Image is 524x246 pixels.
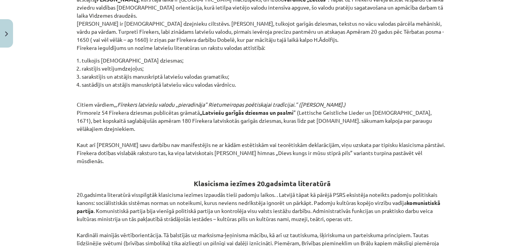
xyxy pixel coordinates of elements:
strong: „Latviešu garīgās dziesmas un psalmi [200,109,293,116]
img: icon-close-lesson-0947bae3869378f0d4975bcd49f059093ad1ed9edebbc8119c70593378902aed.svg [5,31,8,36]
strong: Klasicisma iezīmes 20.gadsimta literatūrā [194,179,331,188]
em: „Fīrekers latviešu valodu „pieradināja” Rietumeiropas poētiskajai tradīcijai.” ([PERSON_NAME].) [115,101,346,108]
li: sarakstījis un atstājis manuskriptā latviešu valodas gramatiku; [82,73,447,81]
li: tulkojis [DEMOGRAPHIC_DATA] dziesmas; [82,56,447,64]
p: Citiem vārdiem, Pirmoreiz 54 Fīrekera dziesmas publicētas grāmatā ” (Lettische Geistliche Lieder ... [77,92,447,165]
strong: komunistiskā partija [77,199,440,214]
li: rakstījis veltījumdzejoļus; [82,64,447,73]
li: sastādījis un atstājis manuskriptā latviešu vācu valodas vārdnīcu. [82,81,447,89]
